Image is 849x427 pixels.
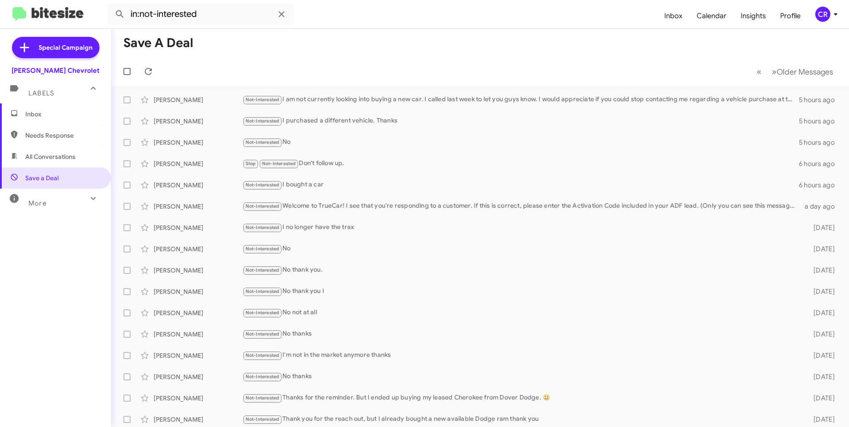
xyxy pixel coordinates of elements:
div: No not at all [242,308,799,318]
div: No [242,244,799,254]
div: I'm not in the market anymore thanks [242,350,799,360]
div: [PERSON_NAME] [154,415,242,424]
div: [DATE] [799,351,842,360]
a: Profile [773,3,808,29]
div: [PERSON_NAME] [154,308,242,317]
span: Older Messages [777,67,833,77]
span: Not-Interested [246,97,280,103]
div: I am not currently looking into buying a new car. I called last week to let you guys know. I woul... [242,95,799,105]
div: [DATE] [799,394,842,403]
div: I bought a car [242,180,799,190]
span: Inbox [25,110,101,119]
span: Save a Deal [25,174,59,182]
div: Thanks for the reminder. But I ended up buying my leased Cherokee from Dover Dodge. 😃 [242,393,799,403]
div: [PERSON_NAME] [154,330,242,339]
a: Inbox [657,3,690,29]
span: Not-Interested [246,374,280,380]
span: Not-Interested [246,225,280,230]
div: No thanks [242,329,799,339]
div: [DATE] [799,223,842,232]
button: Previous [751,63,767,81]
div: [DATE] [799,415,842,424]
div: [DATE] [799,308,842,317]
div: a day ago [799,202,842,211]
a: Insights [734,3,773,29]
span: « [757,66,762,77]
div: [DATE] [799,330,842,339]
span: Not-Interested [246,182,280,188]
div: [PERSON_NAME] [154,394,242,403]
div: [PERSON_NAME] [154,287,242,296]
span: Not-Interested [262,161,296,166]
div: [PERSON_NAME] [154,372,242,381]
span: Labels [28,89,54,97]
div: [PERSON_NAME] [154,223,242,232]
div: [DATE] [799,245,842,253]
div: 5 hours ago [799,138,842,147]
nav: Page navigation example [752,63,838,81]
div: Welcome to TrueCar! I see that you're responding to a customer. If this is correct, please enter ... [242,201,799,211]
div: [PERSON_NAME] [154,245,242,253]
span: Not-Interested [246,310,280,316]
div: Don't follow up. [242,158,799,169]
div: No thank you I [242,286,799,297]
div: 6 hours ago [799,159,842,168]
span: Not-Interested [246,352,280,358]
div: [PERSON_NAME] [154,159,242,168]
div: I no longer have the trax [242,222,799,233]
span: Not-Interested [246,139,280,145]
span: Stop [246,161,256,166]
div: 6 hours ago [799,181,842,190]
div: [PERSON_NAME] [154,117,242,126]
div: [DATE] [799,266,842,275]
span: Needs Response [25,131,101,140]
a: Calendar [690,3,734,29]
div: 5 hours ago [799,95,842,104]
div: [DATE] [799,372,842,381]
div: [DATE] [799,287,842,296]
div: [PERSON_NAME] Chevrolet [12,66,99,75]
span: Not-Interested [246,267,280,273]
div: [PERSON_NAME] [154,181,242,190]
div: [PERSON_NAME] [154,138,242,147]
span: Not-Interested [246,203,280,209]
div: 5 hours ago [799,117,842,126]
span: » [772,66,777,77]
h1: Save a Deal [123,36,193,50]
div: [PERSON_NAME] [154,266,242,275]
span: All Conversations [25,152,75,161]
div: Thank you for the reach out, but I already bought a new available Dodge ram thank you [242,414,799,424]
div: [PERSON_NAME] [154,95,242,104]
span: Not-Interested [246,395,280,401]
span: Not-Interested [246,118,280,124]
a: Special Campaign [12,37,99,58]
input: Search [107,4,294,25]
div: No [242,137,799,147]
span: Not-Interested [246,331,280,337]
div: [PERSON_NAME] [154,351,242,360]
span: Not-Interested [246,246,280,252]
div: I purchased a different vehicle. Thanks [242,116,799,126]
span: Not-Interested [246,416,280,422]
span: Special Campaign [39,43,92,52]
div: No thank you. [242,265,799,275]
div: CR [815,7,830,22]
button: CR [808,7,839,22]
button: Next [766,63,838,81]
span: Not-Interested [246,289,280,294]
div: [PERSON_NAME] [154,202,242,211]
div: No thanks [242,372,799,382]
span: More [28,199,47,207]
